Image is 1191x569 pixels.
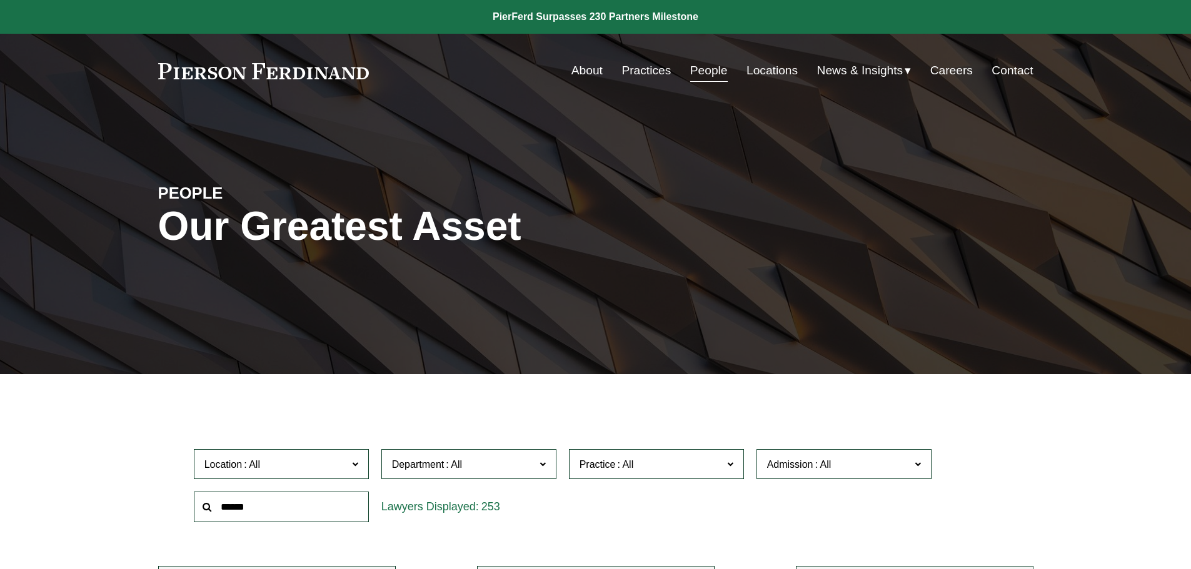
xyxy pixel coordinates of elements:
[571,59,603,82] a: About
[204,459,243,470] span: Location
[817,59,912,82] a: folder dropdown
[580,459,616,470] span: Practice
[817,60,903,82] span: News & Insights
[481,500,500,513] span: 253
[690,59,728,82] a: People
[767,459,813,470] span: Admission
[392,459,445,470] span: Department
[158,183,377,203] h4: PEOPLE
[992,59,1033,82] a: Contact
[621,59,671,82] a: Practices
[930,59,973,82] a: Careers
[158,204,741,249] h1: Our Greatest Asset
[746,59,798,82] a: Locations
